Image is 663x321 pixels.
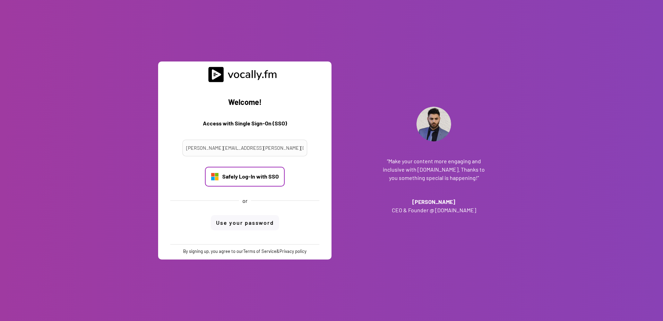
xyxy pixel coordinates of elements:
[182,140,307,156] input: Your email
[222,173,279,180] div: Safely Log-In with SSO
[183,248,307,254] div: By signing up, you agree to our &
[279,248,307,254] a: Privacy policy
[382,198,486,206] h3: [PERSON_NAME]
[242,197,248,205] div: or
[211,215,279,230] button: Use your password
[163,96,326,109] h2: Welcome!
[243,248,276,254] a: Terms of Service
[211,173,219,181] img: Microsoft_logo.svg
[416,107,451,141] img: Addante_Profile.png
[382,206,486,214] h3: CEO & Founder @ [DOMAIN_NAME]
[163,119,326,132] h3: Access with Single Sign-On (SSO)
[208,67,281,82] img: vocally%20logo.svg
[382,157,486,182] h3: “Make your content more engaging and inclusive with [DOMAIN_NAME]. Thanks to you something specia...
